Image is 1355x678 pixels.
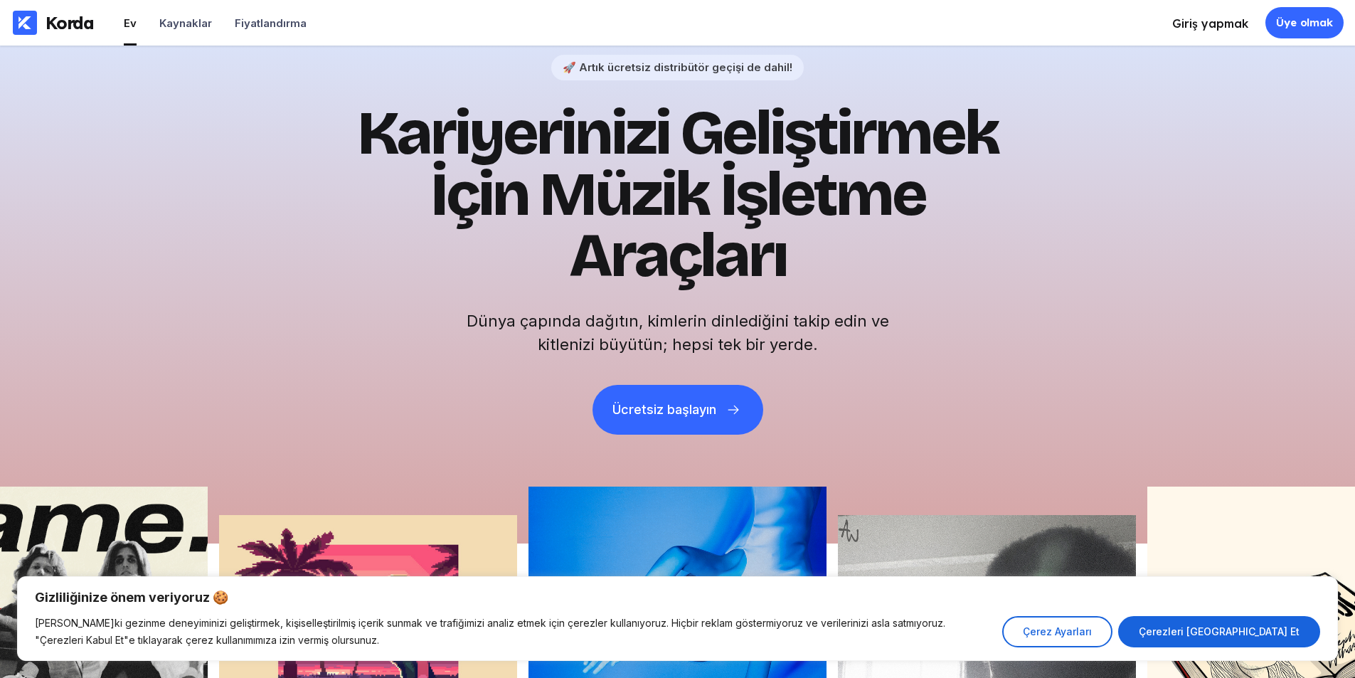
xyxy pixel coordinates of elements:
font: Fiyatlandırma [235,16,307,30]
font: Kariyerinizi Geliştirmek İçin Müzik İşletme Araçları [357,97,999,292]
font: [PERSON_NAME]ki gezinme deneyiminizi geliştirmek, kişiselleştirilmiş içerik sunmak ve trafiğimizi... [35,617,945,646]
font: Çerezleri [GEOGRAPHIC_DATA] Et [1139,625,1300,637]
font: Ev [124,16,137,30]
button: Ücretsiz başlayın [593,385,763,435]
font: Kaynaklar [159,16,212,30]
font: Giriş yapmak [1172,16,1248,31]
font: 🚀 Artık ücretsiz distribütör geçişi de dahil! [563,60,792,74]
button: Çerez Ayarları [1002,616,1112,647]
font: Çerez Ayarları [1023,625,1092,637]
a: Üye olmak [1265,7,1344,38]
font: Üye olmak [1276,16,1334,29]
font: Gizliliğinize önem veriyoruz 🍪 [35,590,228,605]
button: Çerezleri Kabul Et [1118,616,1320,647]
font: Korda [46,12,94,33]
font: Ücretsiz başlayın [612,402,716,417]
font: Dünya çapında dağıtın, kimlerin dinlediğini takip edin ve kitlenizi büyütün; hepsi tek bir yerde. [467,312,889,354]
